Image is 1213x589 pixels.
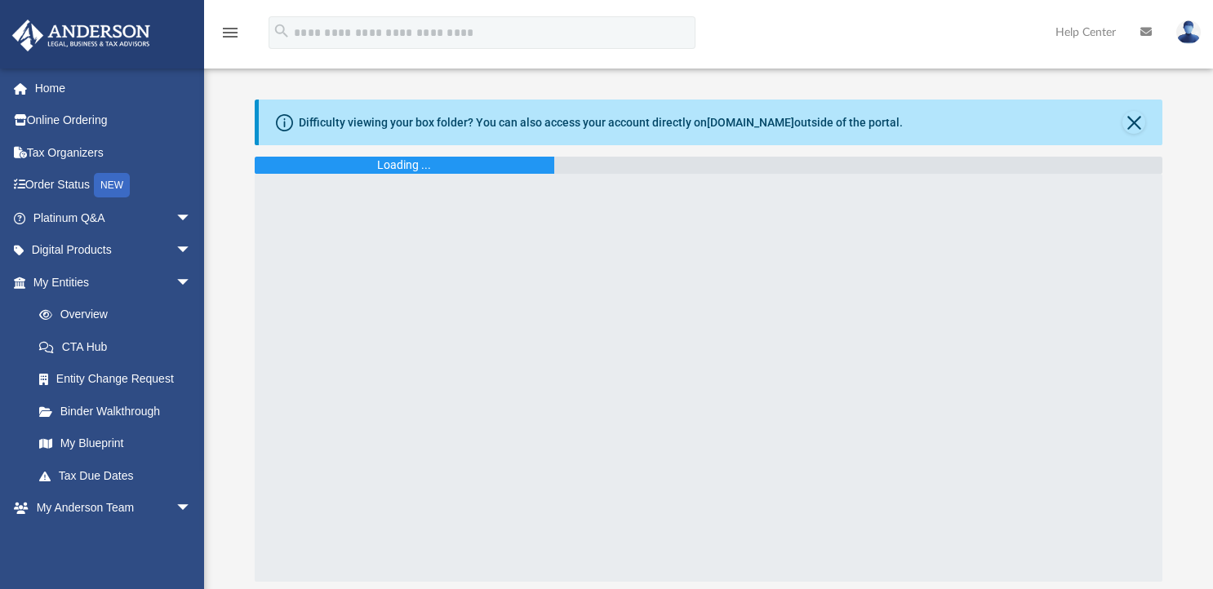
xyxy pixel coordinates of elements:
[273,22,291,40] i: search
[23,330,216,363] a: CTA Hub
[23,395,216,427] a: Binder Walkthrough
[1122,111,1145,134] button: Close
[23,299,216,331] a: Overview
[176,492,208,525] span: arrow_drop_down
[11,169,216,202] a: Order StatusNEW
[220,31,240,42] a: menu
[23,459,216,492] a: Tax Due Dates
[11,136,216,169] a: Tax Organizers
[11,234,216,267] a: Digital Productsarrow_drop_down
[220,23,240,42] i: menu
[176,234,208,268] span: arrow_drop_down
[176,201,208,235] span: arrow_drop_down
[11,492,208,525] a: My Anderson Teamarrow_drop_down
[707,116,794,129] a: [DOMAIN_NAME]
[377,157,431,174] div: Loading ...
[11,201,216,234] a: Platinum Q&Aarrow_drop_down
[23,363,216,396] a: Entity Change Request
[176,266,208,299] span: arrow_drop_down
[23,524,200,556] a: My Anderson Team
[7,20,155,51] img: Anderson Advisors Platinum Portal
[1176,20,1201,44] img: User Pic
[11,72,216,104] a: Home
[11,104,216,137] a: Online Ordering
[299,114,903,131] div: Difficulty viewing your box folder? You can also access your account directly on outside of the p...
[23,427,208,460] a: My Blueprint
[11,266,216,299] a: My Entitiesarrow_drop_down
[94,173,130,197] div: NEW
